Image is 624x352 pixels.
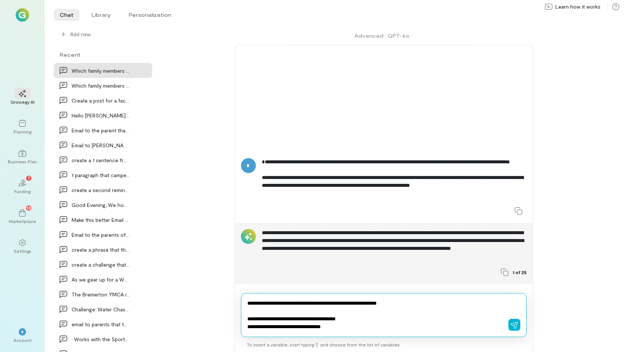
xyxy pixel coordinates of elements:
[72,276,130,283] div: As we gear up for a Week 9 Amazing Race, it's imp…
[14,248,31,254] div: Settings
[72,201,130,209] div: Good Evening, We hope this message finds you well…
[54,9,79,21] li: Chat
[72,186,130,194] div: create a second reminder email that you have Chil…
[72,246,130,254] div: create a phrase that they have to go to the field…
[72,156,130,164] div: create a 1 sentence fro dressup theme for camp of…
[72,231,130,239] div: Email to the parents of [PERSON_NAME] Good aftern…
[9,322,36,349] div: *Account
[28,175,30,181] span: 7
[241,337,527,352] div: To insert a variable, start typing ‘[’ and choose from the list of variables
[72,97,130,104] div: Create a post for a facebook group that I am a me…
[72,171,130,179] div: 1 paragraph that campers will need to bring healt…
[72,216,130,224] div: Make this better Email to the parents of [PERSON_NAME] d…
[72,261,130,268] div: create a challenge that is like amazing race as a…
[13,129,31,135] div: Planning
[27,204,31,211] span: 13
[70,31,91,38] span: Add new
[9,233,36,260] a: Settings
[72,67,130,75] div: Which family members or friends does your child m…
[72,111,130,119] div: Hello [PERSON_NAME], We received a refund request from M…
[9,84,36,111] a: Growegy AI
[123,9,177,21] li: Personalization
[54,51,152,59] div: Recent
[555,3,601,10] span: Learn how it works
[72,320,130,328] div: email to parents that their child needs to bring…
[72,335,130,343] div: • Works with the Sports and Rec Director on the p…
[9,114,36,141] a: Planning
[85,9,117,21] li: Library
[72,290,130,298] div: The Bremerton YMCA is committed to promoting heal…
[72,82,130,89] div: Which family members or friends does your child m…
[72,305,130,313] div: Challenge: Water Chaser Your next task awaits at…
[9,218,36,224] div: Marketplace
[72,141,130,149] div: Email to [PERSON_NAME] parent asking if he will b…
[14,188,31,194] div: Funding
[9,144,36,170] a: Business Plan
[8,158,37,164] div: Business Plan
[9,173,36,200] a: Funding
[513,269,527,275] span: 1 of 25
[72,126,130,134] div: Email to the parent that they do not have someone…
[13,337,32,343] div: Account
[10,99,35,105] div: Growegy AI
[9,203,36,230] a: Marketplace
